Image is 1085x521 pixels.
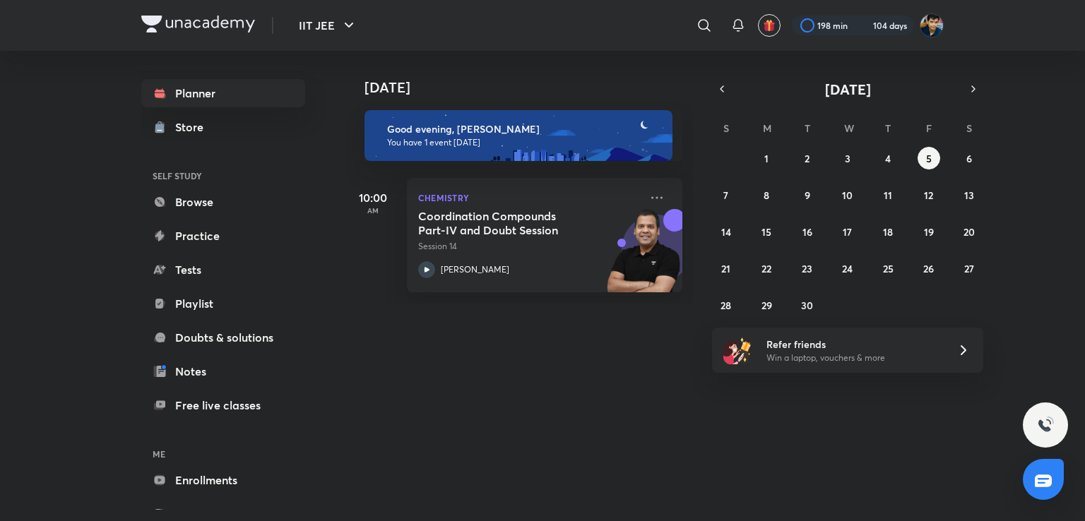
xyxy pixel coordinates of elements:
[842,262,853,275] abbr: September 24, 2025
[290,11,366,40] button: IIT JEE
[715,184,737,206] button: September 7, 2025
[141,16,255,36] a: Company Logo
[877,257,899,280] button: September 25, 2025
[441,263,509,276] p: [PERSON_NAME]
[764,152,769,165] abbr: September 1, 2025
[958,147,980,169] button: September 6, 2025
[924,188,933,202] abbr: September 12, 2025
[802,225,812,239] abbr: September 16, 2025
[364,110,672,161] img: evening
[918,257,940,280] button: September 26, 2025
[825,80,871,99] span: [DATE]
[885,152,891,165] abbr: September 4, 2025
[732,79,964,99] button: [DATE]
[964,188,974,202] abbr: September 13, 2025
[856,18,870,32] img: streak
[924,225,934,239] abbr: September 19, 2025
[141,79,305,107] a: Planner
[926,152,932,165] abbr: September 5, 2025
[836,184,859,206] button: September 10, 2025
[721,225,731,239] abbr: September 14, 2025
[883,262,894,275] abbr: September 25, 2025
[715,220,737,243] button: September 14, 2025
[345,206,401,215] p: AM
[418,240,640,253] p: Session 14
[605,209,682,306] img: unacademy
[141,466,305,494] a: Enrollments
[966,152,972,165] abbr: September 6, 2025
[418,189,640,206] p: Chemistry
[175,119,212,136] div: Store
[796,220,819,243] button: September 16, 2025
[918,184,940,206] button: September 12, 2025
[761,262,771,275] abbr: September 22, 2025
[364,79,696,96] h4: [DATE]
[141,222,305,250] a: Practice
[141,442,305,466] h6: ME
[141,391,305,419] a: Free live classes
[723,121,729,135] abbr: Sunday
[843,225,852,239] abbr: September 17, 2025
[761,225,771,239] abbr: September 15, 2025
[796,184,819,206] button: September 9, 2025
[877,220,899,243] button: September 18, 2025
[755,294,778,316] button: September 29, 2025
[1037,417,1054,433] img: ttu
[141,188,305,216] a: Browse
[918,220,940,243] button: September 19, 2025
[755,184,778,206] button: September 8, 2025
[345,189,401,206] h5: 10:00
[715,294,737,316] button: September 28, 2025
[763,121,771,135] abbr: Monday
[845,152,850,165] abbr: September 3, 2025
[926,121,932,135] abbr: Friday
[141,289,305,318] a: Playlist
[766,337,940,352] h6: Refer friends
[796,147,819,169] button: September 2, 2025
[877,147,899,169] button: September 4, 2025
[764,188,769,202] abbr: September 8, 2025
[755,147,778,169] button: September 1, 2025
[141,164,305,188] h6: SELF STUDY
[883,225,893,239] abbr: September 18, 2025
[801,299,813,312] abbr: September 30, 2025
[715,257,737,280] button: September 21, 2025
[723,188,728,202] abbr: September 7, 2025
[141,256,305,284] a: Tests
[918,147,940,169] button: September 5, 2025
[958,257,980,280] button: September 27, 2025
[761,299,772,312] abbr: September 29, 2025
[387,137,660,148] p: You have 1 event [DATE]
[721,262,730,275] abbr: September 21, 2025
[920,13,944,37] img: SHREYANSH GUPTA
[805,188,810,202] abbr: September 9, 2025
[836,220,859,243] button: September 17, 2025
[836,147,859,169] button: September 3, 2025
[805,121,810,135] abbr: Tuesday
[796,294,819,316] button: September 30, 2025
[836,257,859,280] button: September 24, 2025
[755,220,778,243] button: September 15, 2025
[387,123,660,136] h6: Good evening, [PERSON_NAME]
[877,184,899,206] button: September 11, 2025
[141,323,305,352] a: Doubts & solutions
[885,121,891,135] abbr: Thursday
[141,16,255,32] img: Company Logo
[842,188,853,202] abbr: September 10, 2025
[723,336,752,364] img: referral
[796,257,819,280] button: September 23, 2025
[763,19,776,32] img: avatar
[966,121,972,135] abbr: Saturday
[884,188,892,202] abbr: September 11, 2025
[141,357,305,385] a: Notes
[958,184,980,206] button: September 13, 2025
[766,352,940,364] p: Win a laptop, vouchers & more
[805,152,810,165] abbr: September 2, 2025
[141,113,305,141] a: Store
[418,209,594,237] h5: Coordination Compounds Part-IV and Doubt Session
[755,257,778,280] button: September 22, 2025
[958,220,980,243] button: September 20, 2025
[802,262,812,275] abbr: September 23, 2025
[964,225,975,239] abbr: September 20, 2025
[758,14,781,37] button: avatar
